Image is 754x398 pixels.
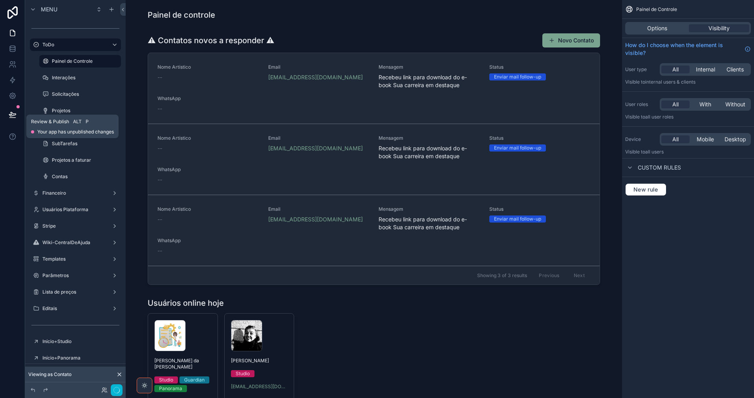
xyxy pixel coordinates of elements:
[30,203,121,216] a: Usuários Plataforma
[42,272,108,279] label: Parâmetros
[697,135,714,143] span: Mobile
[31,119,69,125] span: Review & Publish
[30,335,121,348] a: Início+Studio
[37,129,114,135] span: Your app has unpublished changes
[625,101,657,108] label: User roles
[42,239,108,246] label: Wiki-CentralDeAjuda
[52,91,119,97] label: Solicitações
[52,173,119,180] label: Contas
[727,66,744,73] span: Clients
[645,114,673,120] span: All user roles
[42,355,119,361] label: Início+Panorama
[725,135,746,143] span: Desktop
[42,42,105,48] label: ToDo
[638,164,681,172] span: Custom rules
[625,149,751,155] p: Visible to
[696,66,715,73] span: Internal
[30,286,121,298] a: Lista de preços
[672,135,679,143] span: All
[636,6,677,13] span: Painel de Controle
[42,305,108,312] label: Editais
[725,100,745,108] span: Without
[708,24,730,32] span: Visibility
[630,186,661,193] span: New rule
[39,88,121,100] a: Solicitações
[42,289,108,295] label: Lista de preços
[625,79,751,85] p: Visible to
[39,55,121,68] a: Painel de Controle
[625,136,657,142] label: Device
[52,141,119,147] label: SubTarefas
[30,236,121,249] a: Wiki-CentralDeAjuda
[84,119,90,125] span: P
[30,38,121,51] a: ToDo
[39,170,121,183] a: Contas
[52,75,119,81] label: Interações
[30,187,121,199] a: Financeiro
[30,220,121,232] a: Stripe
[672,66,679,73] span: All
[52,108,119,114] label: Projetos
[39,154,121,166] a: Projetos a faturar
[30,302,121,315] a: Editais
[39,71,121,84] a: Interações
[645,149,664,155] span: all users
[28,371,71,378] span: Viewing as Contato
[647,24,667,32] span: Options
[625,66,657,73] label: User type
[52,157,119,163] label: Projetos a faturar
[645,79,695,85] span: Internal users & clients
[42,338,119,345] label: Início+Studio
[625,41,751,57] a: How do I choose when the element is visible?
[42,206,108,213] label: Usuários Plataforma
[625,114,751,120] p: Visible to
[30,269,121,282] a: Parâmetros
[41,5,57,13] span: Menu
[39,104,121,117] a: Projetos
[42,256,108,262] label: Templates
[699,100,711,108] span: With
[30,253,121,265] a: Templates
[42,223,108,229] label: Stripe
[73,119,82,125] span: Alt
[39,137,121,150] a: SubTarefas
[30,352,121,364] a: Início+Panorama
[672,100,679,108] span: All
[42,190,108,196] label: Financeiro
[625,41,741,57] span: How do I choose when the element is visible?
[625,183,666,196] button: New rule
[477,272,527,279] span: Showing 3 of 3 results
[52,58,116,64] label: Painel de Controle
